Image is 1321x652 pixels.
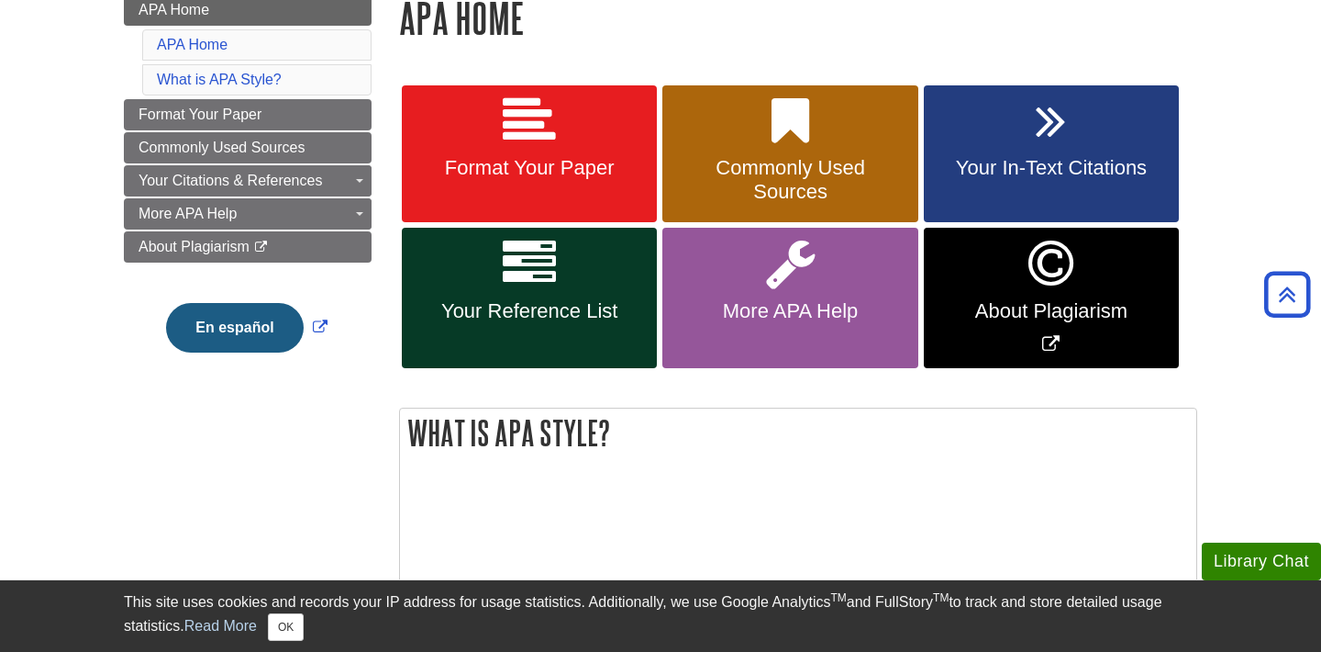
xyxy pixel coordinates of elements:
[662,228,917,368] a: More APA Help
[416,156,643,180] span: Format Your Paper
[924,228,1179,368] a: Link opens in new window
[938,299,1165,323] span: About Plagiarism
[124,231,372,263] a: About Plagiarism
[166,303,303,353] button: En español
[924,85,1179,223] a: Your In-Text Citations
[676,156,904,204] span: Commonly Used Sources
[402,228,657,368] a: Your Reference List
[268,613,304,641] button: Close
[139,239,250,254] span: About Plagiarism
[676,299,904,323] span: More APA Help
[139,107,261,122] span: Format Your Paper
[933,591,949,604] sup: TM
[402,85,657,223] a: Format Your Paper
[1258,282,1316,307] a: Back to Top
[139,206,237,221] span: More APA Help
[157,37,228,52] a: APA Home
[161,320,331,335] a: Link opens in new window
[124,99,372,130] a: Format Your Paper
[1202,543,1321,580] button: Library Chat
[662,85,917,223] a: Commonly Used Sources
[124,132,372,163] a: Commonly Used Sources
[139,2,209,17] span: APA Home
[124,165,372,197] a: Your Citations & References
[124,198,372,230] a: More APA Help
[830,591,846,604] sup: TM
[253,242,269,253] i: This link opens in a new window
[124,591,1197,641] div: This site uses cookies and records your IP address for usage statistics. Additionally, we use Goo...
[139,173,322,188] span: Your Citations & References
[157,72,282,87] a: What is APA Style?
[400,409,1196,457] h2: What is APA Style?
[184,618,257,634] a: Read More
[416,299,643,323] span: Your Reference List
[139,140,305,155] span: Commonly Used Sources
[938,156,1165,180] span: Your In-Text Citations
